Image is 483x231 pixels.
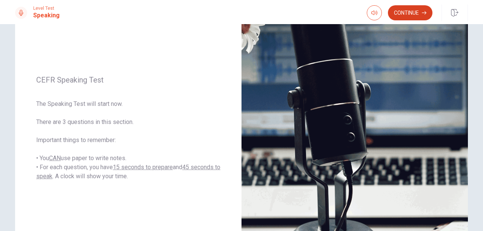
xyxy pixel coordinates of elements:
[33,11,60,20] h1: Speaking
[388,5,432,20] button: Continue
[36,99,220,181] span: The Speaking Test will start now. There are 3 questions in this section. Important things to reme...
[33,6,60,11] span: Level Test
[113,164,173,171] u: 15 seconds to prepare
[49,155,61,162] u: CAN
[36,75,220,84] span: CEFR Speaking Test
